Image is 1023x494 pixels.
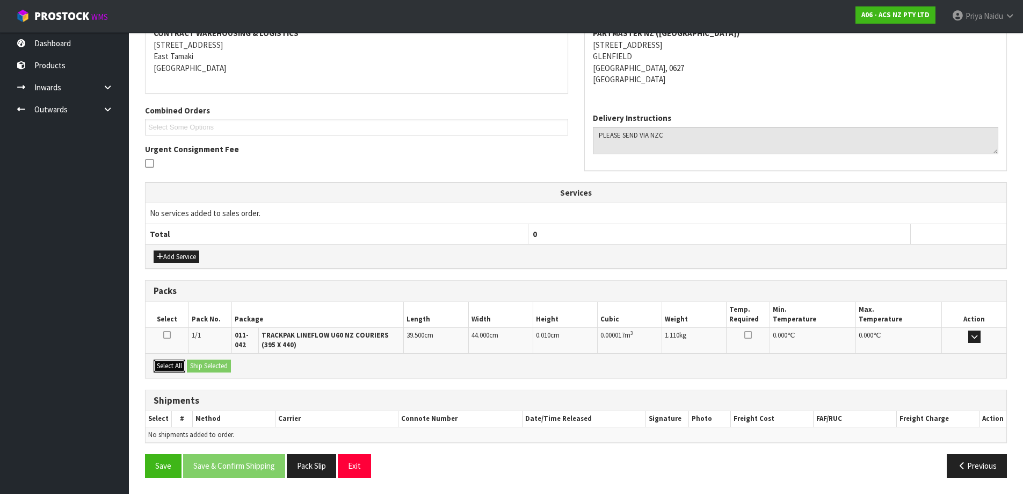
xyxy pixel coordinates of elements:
td: ℃ [855,327,941,353]
th: Length [404,302,468,327]
label: Urgent Consignment Fee [145,144,239,155]
address: [STREET_ADDRESS] East Tamaki [GEOGRAPHIC_DATA] [154,27,560,74]
strong: A06 - ACS NZ PTY LTD [861,10,930,19]
span: Naidu [984,11,1003,21]
strong: 011-042 [235,331,249,349]
th: Temp. Required [727,302,770,327]
th: Weight [662,302,727,327]
span: ProStock [34,9,89,23]
address: [STREET_ADDRESS] GLENFIELD [GEOGRAPHIC_DATA], 0627 [GEOGRAPHIC_DATA] [593,27,999,85]
strong: CONTRACT WAREHOUSING & LOGISTICS [154,28,299,38]
button: Ship Selected [187,360,231,373]
button: Previous [947,454,1007,477]
td: ℃ [770,327,855,353]
th: Action [979,411,1006,427]
th: Signature [646,411,689,427]
th: Freight Cost [731,411,814,427]
th: Date/Time Released [522,411,646,427]
th: # [172,411,193,427]
th: Select [146,411,172,427]
td: No services added to sales order. [146,203,1006,224]
th: Method [192,411,275,427]
button: Save [145,454,182,477]
td: cm [404,327,468,353]
th: Action [942,302,1006,327]
strong: TRACKPAK LINEFLOW U60 NZ COURIERS (395 X 440) [262,331,388,349]
span: 1/1 [192,331,201,340]
span: 44.000 [471,331,489,340]
th: Total [146,224,528,244]
span: 0.010 [536,331,550,340]
td: cm [533,327,597,353]
span: Priya [966,11,982,21]
label: Combined Orders [145,105,210,116]
th: Freight Charge [896,411,979,427]
th: Max. Temperature [855,302,941,327]
button: Select All [154,360,185,373]
th: Cubic [598,302,662,327]
th: Height [533,302,597,327]
th: Width [468,302,533,327]
th: Connote Number [398,411,522,427]
button: Add Service [154,250,199,263]
td: kg [662,327,727,353]
button: Pack Slip [287,454,336,477]
th: Photo [689,411,731,427]
th: Select [146,302,188,327]
h3: Shipments [154,396,998,406]
h3: Packs [154,286,998,296]
th: Pack No. [188,302,231,327]
button: Exit [338,454,371,477]
th: FAF/RUC [814,411,896,427]
span: 0 [533,229,537,239]
td: No shipments added to order. [146,427,1006,442]
td: m [598,327,662,353]
th: Services [146,183,1006,203]
span: 0.000 [773,331,787,340]
th: Carrier [275,411,398,427]
span: 39.500 [407,331,424,340]
span: 0.000 [859,331,873,340]
td: cm [468,327,533,353]
label: Delivery Instructions [593,112,671,124]
sup: 3 [630,330,633,337]
span: 0.000017 [600,331,625,340]
th: Package [231,302,404,327]
th: Min. Temperature [770,302,855,327]
button: Save & Confirm Shipping [183,454,285,477]
strong: PARTMASTER NZ ([GEOGRAPHIC_DATA]) [593,28,739,38]
span: 1.110 [665,331,679,340]
img: cube-alt.png [16,9,30,23]
a: A06 - ACS NZ PTY LTD [855,6,935,24]
small: WMS [91,12,108,22]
